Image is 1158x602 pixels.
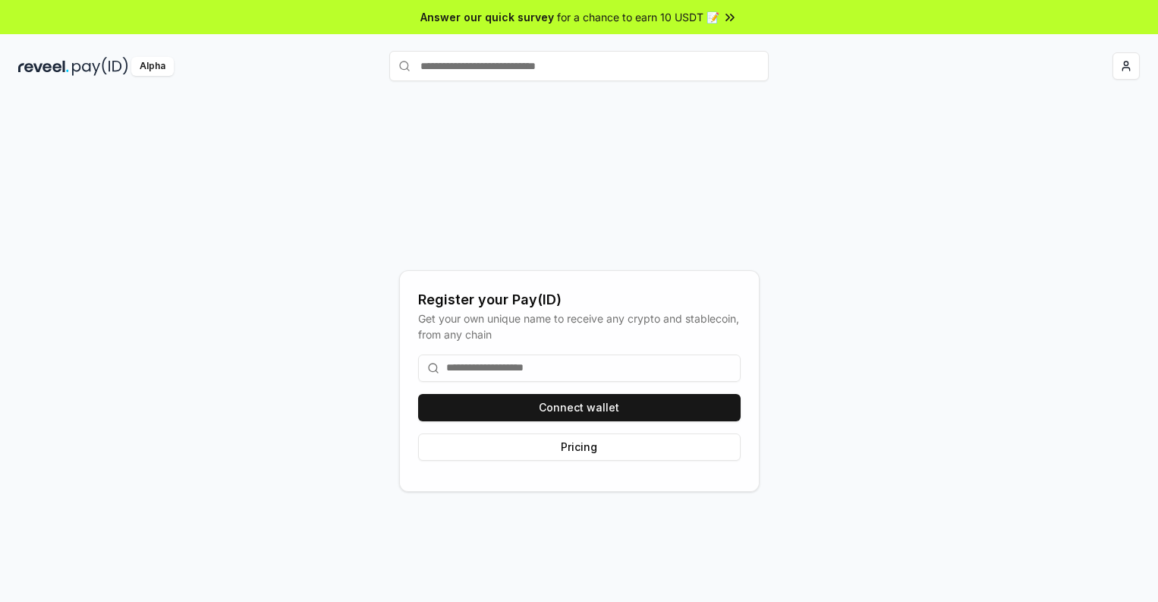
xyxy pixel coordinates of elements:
img: pay_id [72,57,128,76]
img: reveel_dark [18,57,69,76]
span: for a chance to earn 10 USDT 📝 [557,9,719,25]
button: Pricing [418,433,741,461]
button: Connect wallet [418,394,741,421]
span: Answer our quick survey [420,9,554,25]
div: Get your own unique name to receive any crypto and stablecoin, from any chain [418,310,741,342]
div: Alpha [131,57,174,76]
div: Register your Pay(ID) [418,289,741,310]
